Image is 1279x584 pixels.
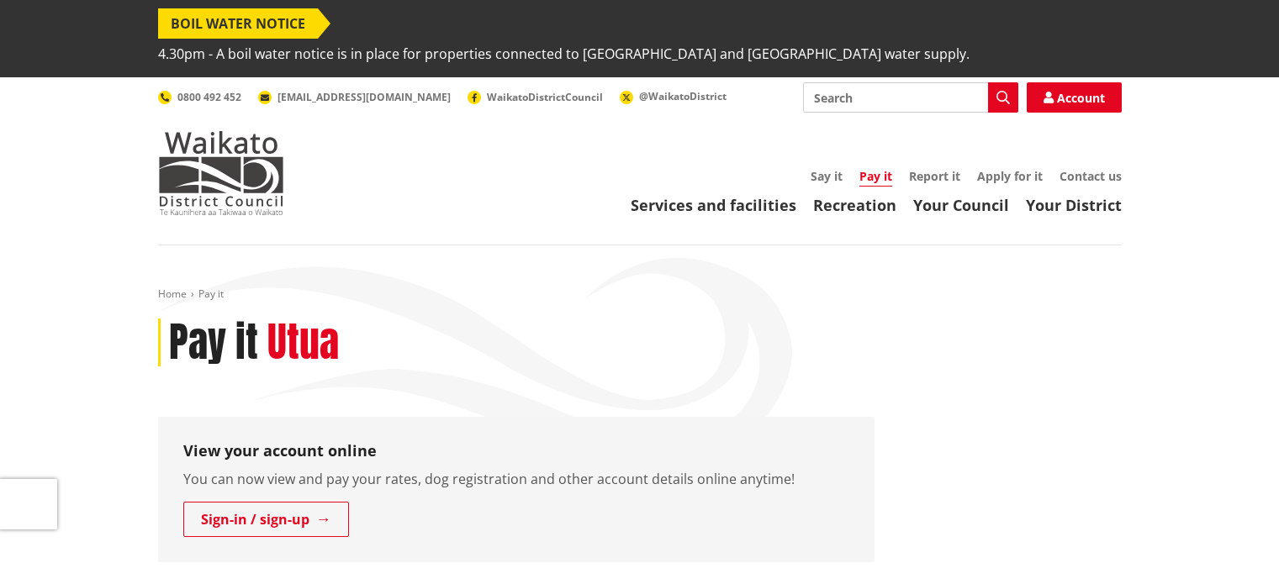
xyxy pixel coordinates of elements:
h1: Pay it [169,318,258,367]
span: [EMAIL_ADDRESS][DOMAIN_NAME] [277,90,451,104]
a: Sign-in / sign-up [183,502,349,537]
span: BOIL WATER NOTICE [158,8,318,39]
nav: breadcrumb [158,287,1122,302]
h3: View your account online [183,442,849,460]
a: Pay it [859,168,892,187]
a: Your District [1026,195,1122,215]
a: Apply for it [977,168,1043,184]
a: Services and facilities [631,195,796,215]
a: Say it [811,168,843,184]
a: Account [1027,82,1122,113]
a: Recreation [813,195,896,215]
a: WaikatoDistrictCouncil [468,90,603,104]
span: WaikatoDistrictCouncil [487,90,603,104]
a: Your Council [913,195,1009,215]
a: [EMAIL_ADDRESS][DOMAIN_NAME] [258,90,451,104]
a: Home [158,287,187,301]
a: 0800 492 452 [158,90,241,104]
img: Waikato District Council - Te Kaunihera aa Takiwaa o Waikato [158,131,284,215]
a: Report it [909,168,960,184]
span: @WaikatoDistrict [639,89,727,103]
h2: Utua [267,318,339,367]
span: 0800 492 452 [177,90,241,104]
p: You can now view and pay your rates, dog registration and other account details online anytime! [183,469,849,489]
span: Pay it [198,287,224,301]
a: Contact us [1060,168,1122,184]
a: @WaikatoDistrict [620,89,727,103]
input: Search input [803,82,1018,113]
span: 4.30pm - A boil water notice is in place for properties connected to [GEOGRAPHIC_DATA] and [GEOGR... [158,39,970,69]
